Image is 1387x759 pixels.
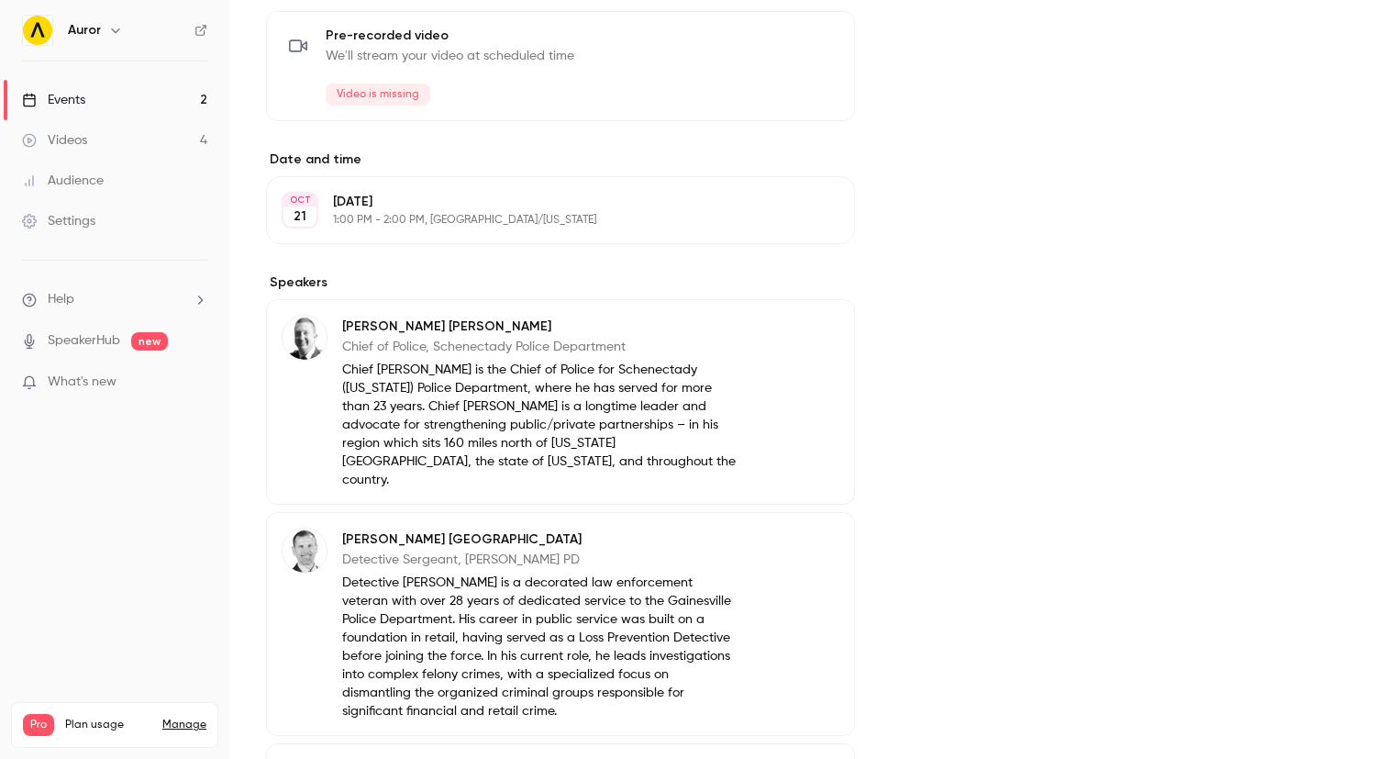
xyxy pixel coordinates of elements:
[326,27,574,45] span: Pre-recorded video
[266,273,855,292] label: Speakers
[326,47,574,65] span: We'll stream your video at scheduled time
[23,714,54,736] span: Pro
[185,374,207,391] iframe: Noticeable Trigger
[342,551,736,569] p: Detective Sergeant, [PERSON_NAME] PD
[23,16,52,45] img: Auror
[22,212,95,230] div: Settings
[333,213,758,228] p: 1:00 PM - 2:00 PM, [GEOGRAPHIC_DATA]/[US_STATE]
[266,299,855,505] div: Eric Clifford[PERSON_NAME] [PERSON_NAME]Chief of Police, Schenectady Police DepartmentChief [PERS...
[342,318,736,336] p: [PERSON_NAME] [PERSON_NAME]
[65,718,151,732] span: Plan usage
[326,84,430,106] span: Video is missing
[266,512,855,736] div: Nicholas Ferrara[PERSON_NAME] [GEOGRAPHIC_DATA]Detective Sergeant, [PERSON_NAME] PDDetective [PER...
[131,332,168,351] span: new
[68,21,101,39] h6: Auror
[333,193,758,211] p: [DATE]
[283,529,327,573] img: Nicholas Ferrara
[48,373,117,392] span: What's new
[283,316,327,360] img: Eric Clifford
[342,338,736,356] p: Chief of Police, Schenectady Police Department
[342,530,736,549] p: [PERSON_NAME] [GEOGRAPHIC_DATA]
[22,290,207,309] li: help-dropdown-opener
[48,331,120,351] a: SpeakerHub
[22,91,85,109] div: Events
[266,151,855,169] label: Date and time
[162,718,206,732] a: Manage
[283,194,316,206] div: OCT
[294,207,306,226] p: 21
[342,361,736,489] p: Chief [PERSON_NAME] is the Chief of Police for Schenectady ([US_STATE]) Police Department, where ...
[342,574,736,720] p: Detective [PERSON_NAME] is a decorated law enforcement veteran with over 28 years of dedicated se...
[22,172,104,190] div: Audience
[22,131,87,150] div: Videos
[48,290,74,309] span: Help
